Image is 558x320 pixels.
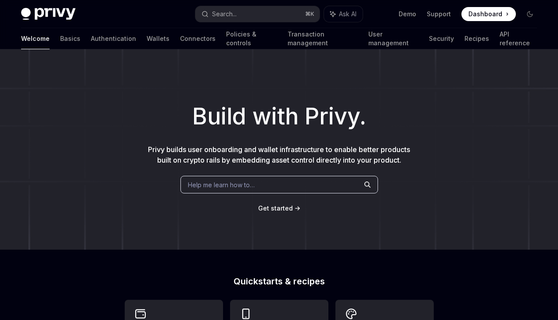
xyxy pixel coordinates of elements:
button: Search...⌘K [195,6,320,22]
span: Ask AI [339,10,356,18]
a: Recipes [464,28,489,49]
a: API reference [500,28,537,49]
button: Toggle dark mode [523,7,537,21]
h1: Build with Privy. [14,99,544,134]
span: Privy builds user onboarding and wallet infrastructure to enable better products built on crypto ... [148,145,410,164]
a: Policies & controls [226,28,277,49]
a: Basics [60,28,80,49]
img: dark logo [21,8,76,20]
button: Ask AI [324,6,363,22]
a: Demo [399,10,416,18]
a: Security [429,28,454,49]
a: Connectors [180,28,216,49]
a: Dashboard [461,7,516,21]
a: Support [427,10,451,18]
a: Wallets [147,28,169,49]
span: Dashboard [468,10,502,18]
div: Search... [212,9,237,19]
a: Get started [258,204,293,213]
span: Help me learn how to… [188,180,255,189]
a: Welcome [21,28,50,49]
a: Authentication [91,28,136,49]
a: Transaction management [288,28,358,49]
span: ⌘ K [305,11,314,18]
h2: Quickstarts & recipes [125,277,434,286]
a: User management [368,28,418,49]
